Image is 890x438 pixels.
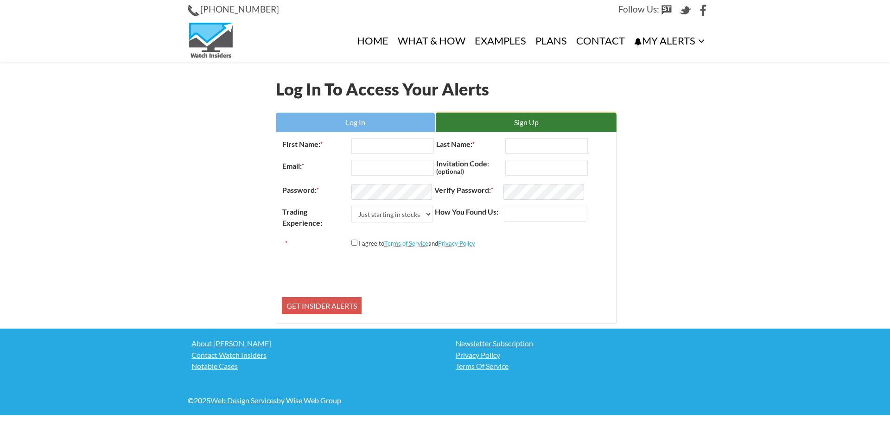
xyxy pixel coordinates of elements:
[470,20,531,62] a: Examples
[210,396,277,405] a: Web Design Services
[618,4,659,14] span: Follow Us:
[282,184,351,196] label: Password:
[188,349,440,361] a: Contact Watch Insiders
[452,349,709,361] a: Privacy Policy
[434,206,504,218] label: How You Found Us:
[351,256,492,292] iframe: reCAPTCHA
[282,206,351,229] label: Trading Experience:
[434,184,503,196] label: Verify Password:
[661,5,672,16] img: StockTwits
[436,138,505,150] label: Last Name:
[438,240,475,247] a: Privacy Policy
[282,160,351,172] label: Email:
[200,4,279,14] span: [PHONE_NUMBER]
[282,297,362,315] input: Get Insider Alerts
[346,118,365,127] span: Log In
[188,338,440,349] a: About [PERSON_NAME]
[276,80,617,99] h1: Log In To Access Your Alerts
[393,20,470,62] a: What & How
[188,361,440,372] a: Notable Cases
[531,20,572,62] a: Plans
[282,138,351,150] label: First Name:
[359,240,475,247] label: I agree to and
[572,20,629,62] a: Contact
[514,118,539,127] span: Sign Up
[436,168,464,175] small: (optional)
[698,5,709,16] img: Facebook
[188,5,199,16] img: Phone
[384,240,428,247] a: Terms of Service
[352,20,393,62] a: Home
[452,338,709,349] a: Newsletter Subscription
[680,5,691,16] img: Twitter
[436,160,505,176] label: Invitation Code:
[452,361,709,372] a: Terms Of Service
[629,20,709,62] a: My Alerts
[188,395,440,406] div: © 2025 by Wise Web Group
